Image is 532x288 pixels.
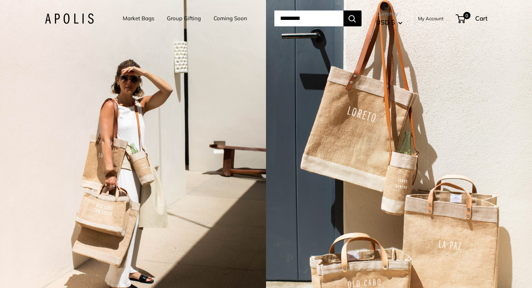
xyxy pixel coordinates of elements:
[376,18,395,26] span: USD $
[167,13,201,23] a: Group Gifting
[376,9,402,19] span: Currency
[475,14,487,22] span: Cart
[463,12,470,19] span: 0
[376,17,402,28] button: USD $
[418,14,444,23] a: My Account
[214,13,247,23] a: Coming Soon
[45,13,94,24] img: Apolis
[456,13,487,24] a: 0 Cart
[123,13,154,23] a: Market Bags
[343,10,362,26] button: Search
[274,10,343,26] input: Search...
